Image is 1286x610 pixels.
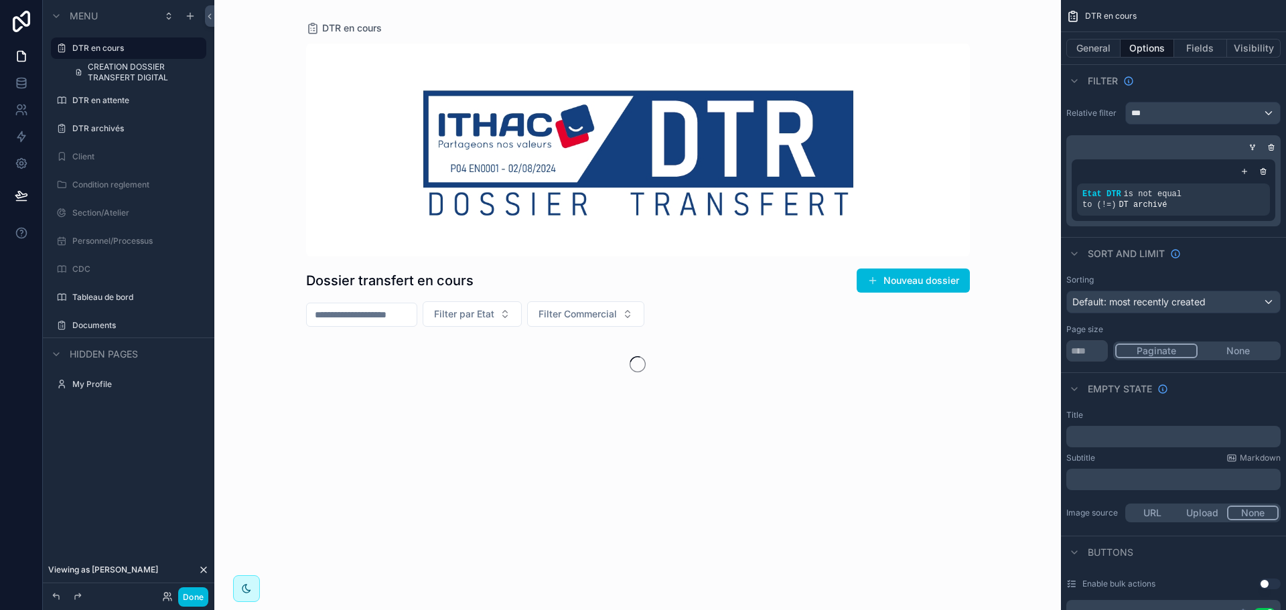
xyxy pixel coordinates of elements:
label: Documents [72,320,198,331]
label: My Profile [72,379,198,390]
label: Title [1066,410,1083,421]
span: Empty state [1088,382,1152,396]
label: Section/Atelier [72,208,198,218]
label: Subtitle [1066,453,1095,463]
div: scrollable content [1066,469,1281,490]
a: Markdown [1226,453,1281,463]
label: DTR en cours [72,43,198,54]
label: DTR en attente [72,95,198,106]
span: DT archivé [1119,200,1167,210]
span: Hidden pages [70,348,138,361]
button: Done [178,587,208,607]
button: URL [1127,506,1177,520]
a: CREATION DOSSIER TRANSFERT DIGITAL [67,62,206,83]
button: None [1198,344,1279,358]
label: Condition reglement [72,179,198,190]
span: is not equal to (!=) [1082,189,1182,210]
label: Tableau de bord [72,292,198,303]
span: Menu [70,9,98,23]
label: DTR archivés [72,123,198,134]
span: Sort And Limit [1088,247,1165,260]
span: DTR en cours [1085,11,1137,21]
button: Paginate [1115,344,1198,358]
button: Upload [1177,506,1228,520]
label: Enable bulk actions [1082,579,1155,589]
span: Default: most recently created [1072,296,1206,307]
label: Relative filter [1066,108,1120,119]
span: Markdown [1240,453,1281,463]
button: General [1066,39,1121,58]
span: Viewing as [PERSON_NAME] [48,564,158,575]
button: Default: most recently created [1066,291,1281,313]
button: None [1227,506,1279,520]
label: Sorting [1066,275,1094,285]
label: Personnel/Processus [72,236,198,246]
button: Options [1121,39,1174,58]
button: Visibility [1227,39,1281,58]
span: CREATION DOSSIER TRANSFERT DIGITAL [88,62,198,83]
label: Client [72,151,198,162]
label: CDC [72,264,198,275]
span: Buttons [1088,546,1133,559]
button: Fields [1174,39,1228,58]
label: Image source [1066,508,1120,518]
span: Etat DTR [1082,189,1121,199]
label: Page size [1066,324,1103,335]
div: scrollable content [1066,426,1281,447]
span: Filter [1088,74,1118,88]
